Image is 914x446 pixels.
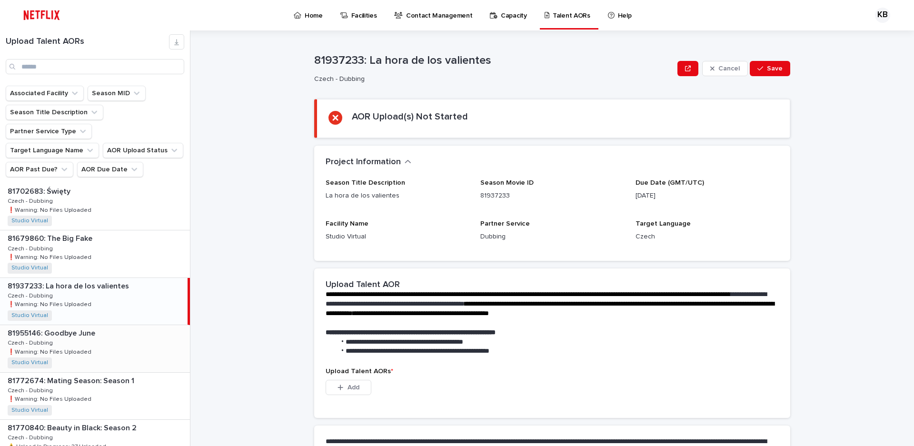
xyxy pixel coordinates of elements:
p: Czech - Dubbing [8,244,55,252]
span: Partner Service [480,220,530,227]
span: Save [767,65,783,72]
button: AOR Past Due? [6,162,73,177]
p: 81937233: La hora de los valientes [314,54,674,68]
a: Studio Virtual [11,359,48,366]
button: Cancel [702,61,748,76]
span: Add [348,384,359,391]
p: ❗️Warning: No Files Uploaded [8,347,93,356]
p: 81770840: Beauty in Black: Season 2 [8,422,139,433]
a: Studio Virtual [11,218,48,224]
p: Czech - Dubbing [8,433,55,441]
img: ifQbXi3ZQGMSEF7WDB7W [19,6,64,25]
button: Associated Facility [6,86,84,101]
button: Season Title Description [6,105,103,120]
p: Dubbing [480,232,624,242]
button: AOR Upload Status [103,143,183,158]
a: Studio Virtual [11,407,48,414]
p: 81772674: Mating Season: Season 1 [8,375,136,386]
div: KB [875,8,890,23]
span: Season Title Description [326,179,405,186]
button: Target Language Name [6,143,99,158]
h2: AOR Upload(s) Not Started [352,111,468,122]
p: 81955146: Goodbye June [8,327,97,338]
span: Cancel [718,65,740,72]
p: ❗️Warning: No Files Uploaded [8,299,93,308]
span: Upload Talent AORs [326,368,393,375]
p: 81702683: Święty [8,185,72,196]
span: Season Movie ID [480,179,534,186]
p: Czech - Dubbing [8,196,55,205]
span: Target Language [636,220,691,227]
button: Add [326,380,371,395]
p: 81937233 [480,191,624,201]
p: [DATE] [636,191,779,201]
p: ❗️Warning: No Files Uploaded [8,205,93,214]
p: 81937233: La hora de los valientes [8,280,131,291]
span: Due Date (GMT/UTC) [636,179,704,186]
button: Save [750,61,790,76]
p: ❗️Warning: No Files Uploaded [8,252,93,261]
h2: Upload Talent AOR [326,280,400,290]
button: Season MID [88,86,146,101]
p: Czech - Dubbing [8,291,55,299]
a: Studio Virtual [11,312,48,319]
p: Czech - Dubbing [8,386,55,394]
p: Czech [636,232,779,242]
button: Partner Service Type [6,124,92,139]
p: ❗️Warning: No Files Uploaded [8,394,93,403]
button: Project Information [326,157,411,168]
input: Search [6,59,184,74]
h2: Project Information [326,157,401,168]
h1: Upload Talent AORs [6,37,169,47]
span: Facility Name [326,220,368,227]
p: 81679860: The Big Fake [8,232,94,243]
p: Studio Virtual [326,232,469,242]
p: La hora de los valientes [326,191,469,201]
p: Czech - Dubbing [8,338,55,347]
button: AOR Due Date [77,162,143,177]
p: Czech - Dubbing [314,75,670,83]
a: Studio Virtual [11,265,48,271]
